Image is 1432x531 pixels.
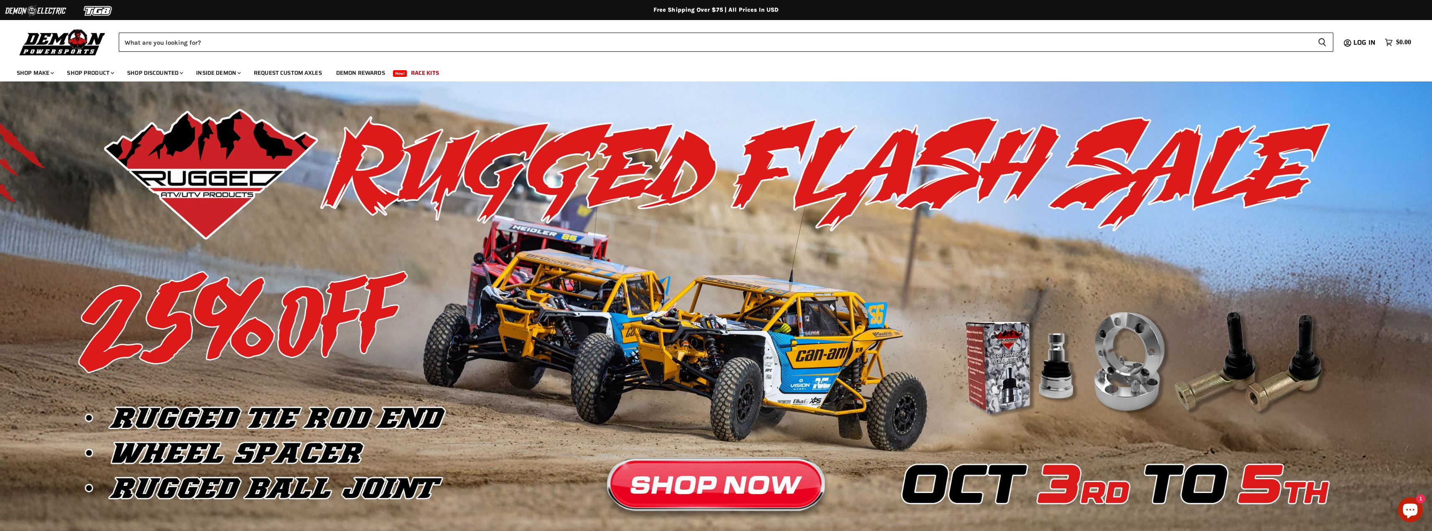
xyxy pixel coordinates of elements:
[1350,39,1381,46] a: Log in
[405,64,445,81] a: Race Kits
[248,64,328,81] a: Request Custom Axles
[119,33,1311,52] input: Search
[10,61,1409,81] ul: Main menu
[382,6,1051,14] div: Free Shipping Over $75 | All Prices In USD
[121,64,188,81] a: Shop Discounted
[393,70,407,77] span: New!
[1396,38,1411,46] span: $0.00
[67,3,130,19] img: TGB Logo 2
[1353,37,1376,48] span: Log in
[17,27,108,57] img: Demon Powersports
[4,3,67,19] img: Demon Electric Logo 2
[61,64,119,81] a: Shop Product
[1311,33,1333,52] button: Search
[1381,36,1415,48] a: $0.00
[119,33,1333,52] form: Product
[10,64,59,81] a: Shop Make
[330,64,391,81] a: Demon Rewards
[1395,497,1425,524] inbox-online-store-chat: Shopify online store chat
[190,64,246,81] a: Inside Demon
